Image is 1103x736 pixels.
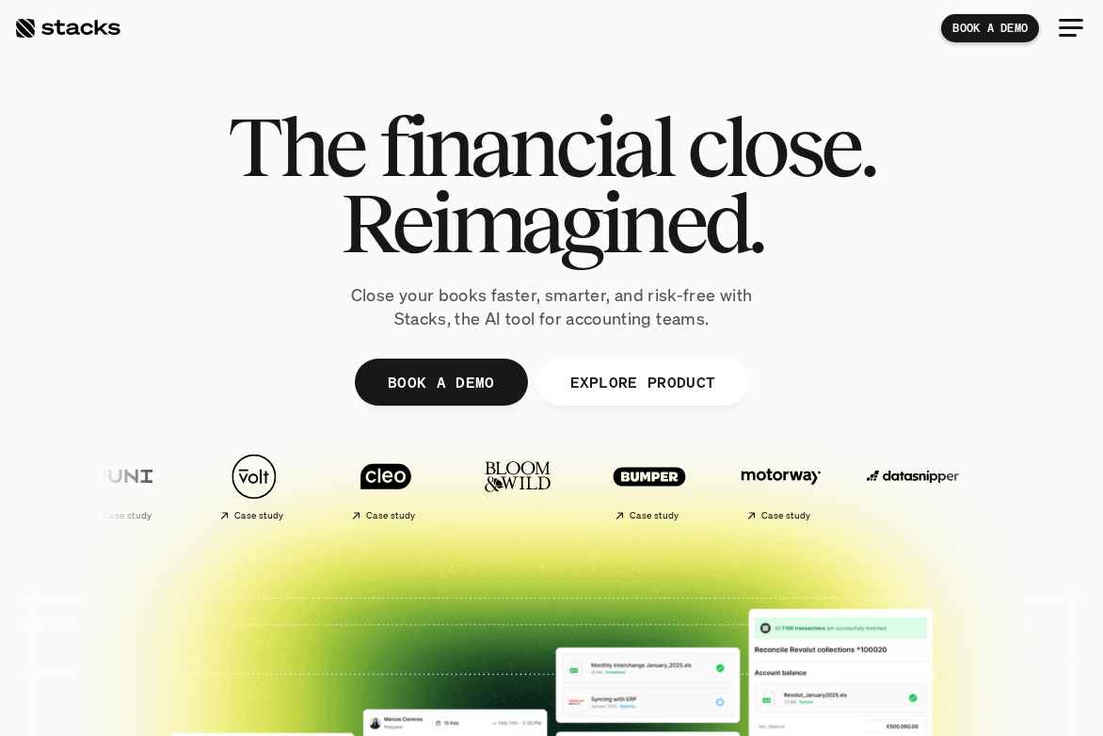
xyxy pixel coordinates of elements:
[341,184,763,261] span: Reimagined.
[588,443,711,529] a: Case study
[193,443,315,529] a: Case study
[388,369,495,396] p: BOOK A DEMO
[687,108,875,184] span: close.
[228,108,364,184] span: The
[569,369,715,396] p: EXPLORE PRODUCT
[630,510,679,521] h2: Case study
[379,108,672,184] span: financial
[720,443,842,529] a: Case study
[103,510,152,521] h2: Case study
[941,14,1039,42] a: BOOK A DEMO
[366,510,416,521] h2: Case study
[355,359,528,406] a: BOOK A DEMO
[234,510,284,521] h2: Case study
[325,443,447,529] a: Case study
[952,22,1028,35] p: BOOK A DEMO
[761,510,811,521] h2: Case study
[326,283,777,330] p: Close your books faster, smarter, and risk-free with Stacks, the AI tool for accounting teams.
[536,359,748,406] a: EXPLORE PRODUCT
[61,443,184,529] a: Case study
